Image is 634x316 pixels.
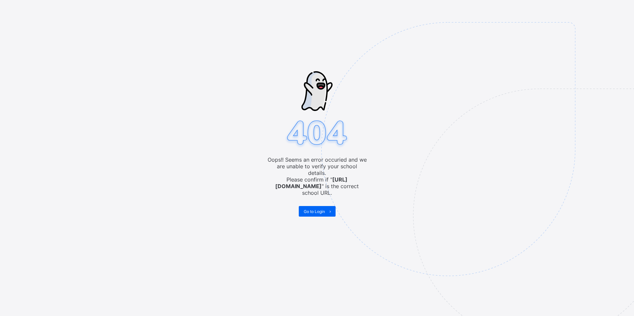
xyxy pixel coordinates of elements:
span: Go to Login [304,209,325,214]
span: Please confirm if " " is the correct school URL. [267,176,367,196]
img: 404.8bbb34c871c4712298a25e20c4dc75c7.svg [284,119,350,149]
img: ghost-strokes.05e252ede52c2f8dbc99f45d5e1f5e9f.svg [301,71,333,111]
b: [URL][DOMAIN_NAME] [275,176,348,189]
span: Oops!! Seems an error occuried and we are unable to verify your school details. [267,156,367,176]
